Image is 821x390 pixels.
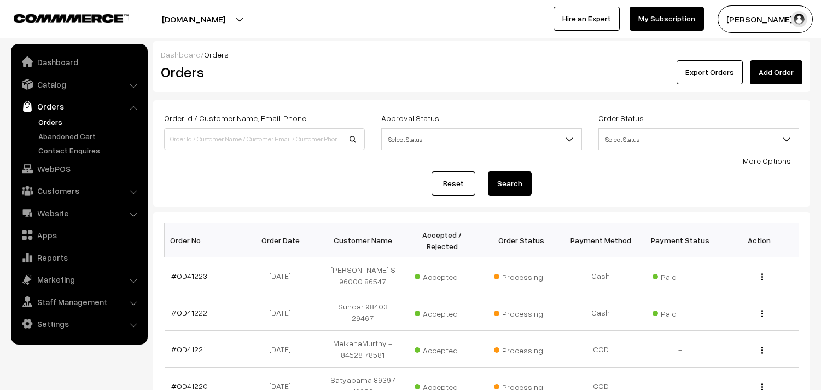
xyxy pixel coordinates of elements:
a: WebPOS [14,159,144,179]
a: My Subscription [630,7,704,31]
button: [DOMAIN_NAME] [124,5,264,33]
img: Menu [761,310,763,317]
span: Select Status [598,128,799,150]
span: Paid [653,305,707,319]
div: / [161,49,802,60]
label: Approval Status [381,112,439,124]
th: Order No [165,223,244,257]
a: Hire an Expert [554,7,620,31]
span: Select Status [382,130,581,149]
td: [DATE] [244,257,323,294]
span: Processing [494,342,549,356]
img: Menu [761,273,763,280]
img: Menu [761,347,763,354]
img: user [791,11,807,27]
a: Catalog [14,74,144,94]
a: Orders [14,96,144,116]
span: Accepted [415,305,469,319]
img: COMMMERCE [14,14,129,22]
a: Apps [14,225,144,245]
a: Website [14,203,144,223]
h2: Orders [161,64,364,81]
th: Customer Name [323,223,403,257]
td: [DATE] [244,331,323,368]
td: [DATE] [244,294,323,331]
a: More Options [743,156,791,165]
th: Payment Method [561,223,641,257]
a: #OD41223 [171,271,207,280]
a: COMMMERCE [14,11,109,24]
span: Processing [494,305,549,319]
a: Customers [14,181,144,200]
button: Search [488,171,532,196]
td: Cash [561,294,641,331]
td: MeikanaMurthy - 84528 78581 [323,331,403,368]
span: Orders [204,50,229,59]
td: [PERSON_NAME] S 96000 86547 [323,257,403,294]
a: Orders [36,116,144,128]
input: Order Id / Customer Name / Customer Email / Customer Phone [164,128,365,150]
a: Dashboard [14,52,144,72]
a: Add Order [750,60,802,84]
a: Reports [14,248,144,267]
th: Order Date [244,223,323,257]
td: - [641,331,720,368]
td: Cash [561,257,641,294]
a: Marketing [14,269,144,289]
a: Dashboard [161,50,201,59]
span: Select Status [381,128,582,150]
td: Sundar 98403 29467 [323,294,403,331]
td: COD [561,331,641,368]
span: Select Status [599,130,799,149]
span: Accepted [415,268,469,283]
span: Paid [653,268,707,283]
th: Accepted / Rejected [403,223,482,257]
a: #OD41222 [171,308,207,317]
th: Payment Status [641,223,720,257]
label: Order Id / Customer Name, Email, Phone [164,112,306,124]
th: Action [720,223,799,257]
a: Staff Management [14,292,144,312]
a: Abandoned Cart [36,130,144,142]
a: #OD41221 [171,345,206,354]
a: Settings [14,314,144,334]
th: Order Status [482,223,561,257]
a: Contact Enquires [36,145,144,156]
button: Export Orders [677,60,743,84]
label: Order Status [598,112,644,124]
span: Accepted [415,342,469,356]
button: [PERSON_NAME] s… [718,5,813,33]
span: Processing [494,268,549,283]
a: Reset [432,171,475,196]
